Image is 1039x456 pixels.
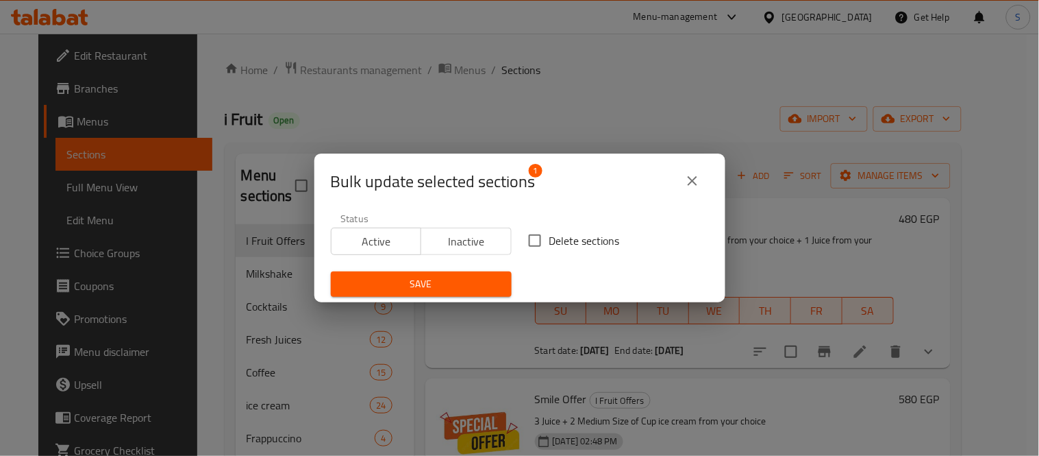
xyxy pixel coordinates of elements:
button: close [676,165,709,197]
span: Delete sections [549,232,620,249]
span: Active [337,232,416,252]
span: Inactive [427,232,506,252]
span: Selected section count [331,171,536,193]
span: 1 [529,164,542,178]
button: Inactive [421,228,512,255]
button: Save [331,272,512,297]
span: Save [342,276,501,293]
button: Active [331,228,422,255]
